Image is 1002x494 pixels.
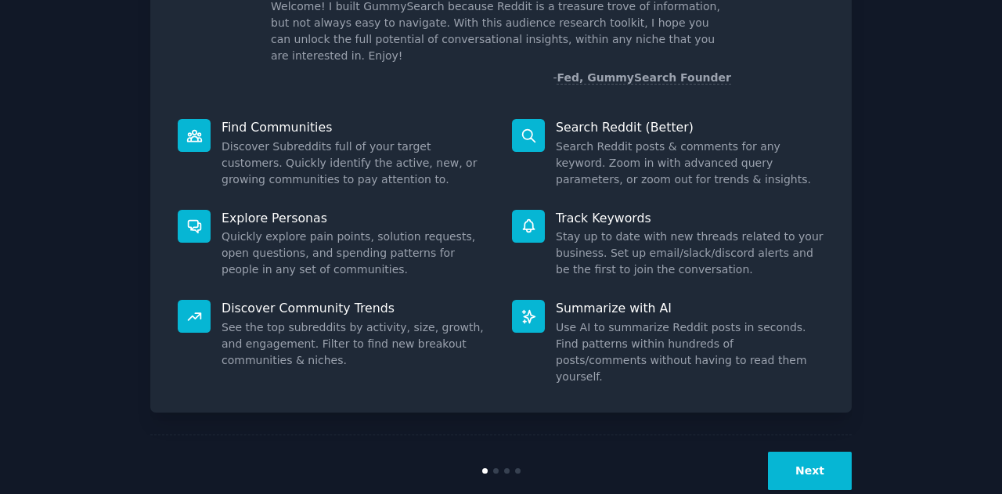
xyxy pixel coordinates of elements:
[222,300,490,316] p: Discover Community Trends
[556,139,824,188] dd: Search Reddit posts & comments for any keyword. Zoom in with advanced query parameters, or zoom o...
[556,119,824,135] p: Search Reddit (Better)
[553,70,731,86] div: -
[222,210,490,226] p: Explore Personas
[222,229,490,278] dd: Quickly explore pain points, solution requests, open questions, and spending patterns for people ...
[768,452,852,490] button: Next
[556,319,824,385] dd: Use AI to summarize Reddit posts in seconds. Find patterns within hundreds of posts/comments with...
[222,119,490,135] p: Find Communities
[557,71,731,85] a: Fed, GummySearch Founder
[222,139,490,188] dd: Discover Subreddits full of your target customers. Quickly identify the active, new, or growing c...
[556,300,824,316] p: Summarize with AI
[222,319,490,369] dd: See the top subreddits by activity, size, growth, and engagement. Filter to find new breakout com...
[556,229,824,278] dd: Stay up to date with new threads related to your business. Set up email/slack/discord alerts and ...
[556,210,824,226] p: Track Keywords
